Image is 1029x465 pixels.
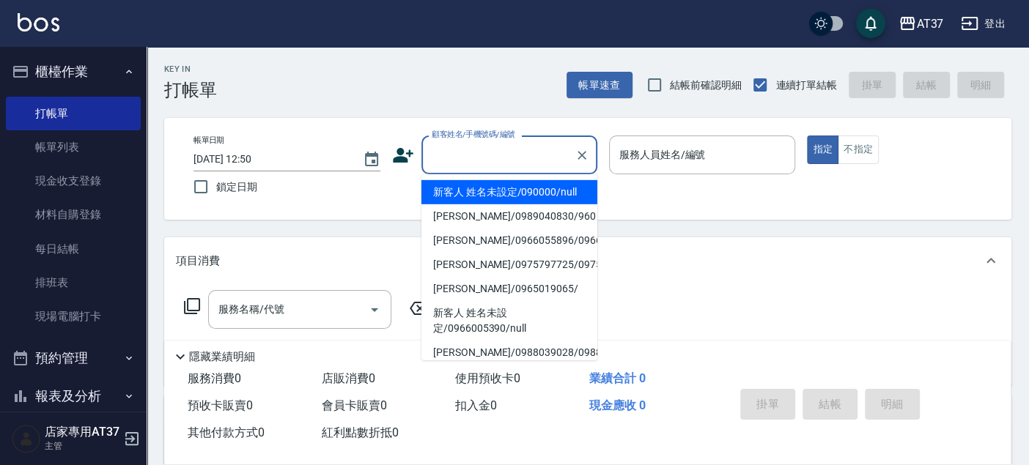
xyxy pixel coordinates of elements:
input: YYYY/MM/DD hh:mm [193,147,348,171]
button: 預約管理 [6,339,141,377]
a: 現金收支登錄 [6,164,141,198]
span: 服務消費 0 [188,371,241,385]
p: 項目消費 [176,253,220,269]
button: 登出 [955,10,1011,37]
button: 報表及分析 [6,377,141,415]
span: 現金應收 0 [589,398,646,412]
button: Clear [572,145,592,165]
label: 顧客姓名/手機號碼/編號 [432,129,515,140]
button: 指定 [807,135,838,164]
button: 帳單速查 [567,72,632,99]
span: 業績合計 0 [589,371,646,385]
li: [PERSON_NAME]/0988039028/0988039028 [421,341,597,365]
button: save [856,9,885,38]
a: 帳單列表 [6,130,141,164]
span: 扣入金 0 [455,398,497,412]
button: AT37 [893,9,949,39]
a: 排班表 [6,266,141,300]
h5: 店家專用AT37 [45,425,119,439]
li: 新客人 姓名未設定/0966005390/null [421,301,597,341]
img: Person [12,424,41,453]
button: 不指定 [838,135,879,164]
a: 現場電腦打卡 [6,300,141,333]
span: 鎖定日期 [216,179,257,195]
a: 每日結帳 [6,232,141,266]
p: 主管 [45,439,119,453]
li: 新客人 姓名未設定/090000/null [421,180,597,204]
button: 櫃檯作業 [6,53,141,91]
button: Open [363,298,386,321]
h3: 打帳單 [164,80,217,100]
h2: Key In [164,64,217,74]
div: AT37 [916,15,943,33]
span: 紅利點數折抵 0 [322,425,399,439]
li: [PERSON_NAME]/0989040830/960 [421,204,597,228]
span: 使用預收卡 0 [455,371,520,385]
li: [PERSON_NAME]/0975797725/0975797725 [421,253,597,277]
span: 連續打單結帳 [775,78,837,93]
span: 店販消費 0 [322,371,375,385]
a: 打帳單 [6,97,141,130]
label: 帳單日期 [193,135,224,146]
img: Logo [18,13,59,31]
div: 項目消費 [164,237,1011,284]
span: 預收卡販賣 0 [188,398,253,412]
p: 隱藏業績明細 [189,349,255,365]
li: [PERSON_NAME]/0965019065/ [421,277,597,301]
button: Choose date, selected date is 2025-08-18 [354,142,389,177]
span: 會員卡販賣 0 [322,398,387,412]
span: 其他付款方式 0 [188,425,265,439]
span: 結帳前確認明細 [670,78,742,93]
li: [PERSON_NAME]/0966055896/0966055896 [421,228,597,253]
a: 材料自購登錄 [6,198,141,231]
